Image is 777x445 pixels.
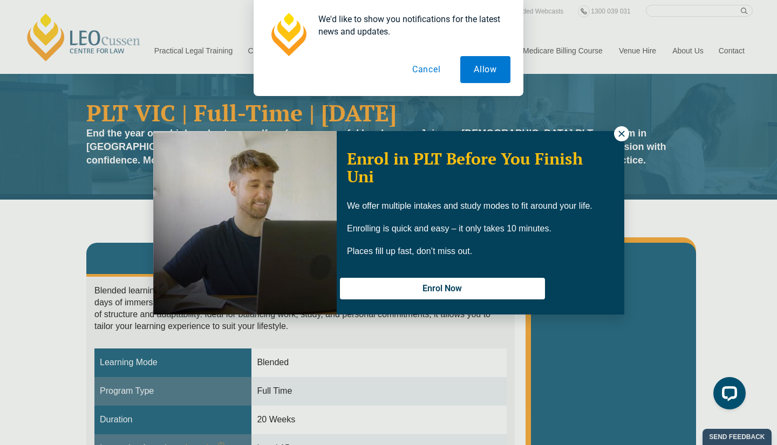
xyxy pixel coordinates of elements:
span: Enrolling is quick and easy – it only takes 10 minutes. [347,224,551,233]
img: notification icon [267,13,310,56]
button: Cancel [399,56,454,83]
div: We'd like to show you notifications for the latest news and updates. [310,13,510,38]
span: We offer multiple intakes and study modes to fit around your life. [347,201,592,210]
button: Enrol Now [340,278,545,299]
span: Enrol in PLT Before You Finish Uni [347,148,583,187]
img: Woman in yellow blouse holding folders looking to the right and smiling [153,131,337,314]
button: Allow [460,56,510,83]
span: Places fill up fast, don’t miss out. [347,247,472,256]
iframe: LiveChat chat widget [705,373,750,418]
button: Close [614,126,629,141]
